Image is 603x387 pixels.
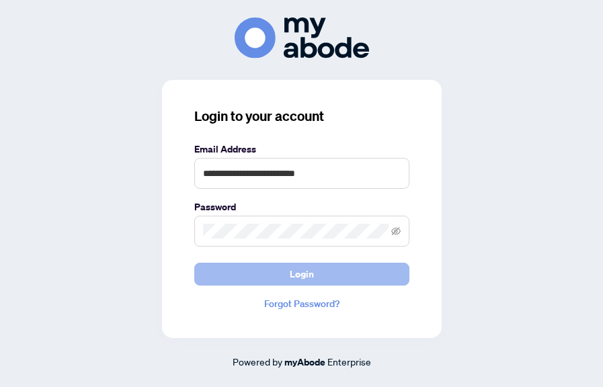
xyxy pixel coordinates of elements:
[194,200,409,214] label: Password
[194,142,409,157] label: Email Address
[327,355,371,368] span: Enterprise
[233,355,282,368] span: Powered by
[290,263,314,285] span: Login
[194,296,409,311] a: Forgot Password?
[235,17,369,58] img: ma-logo
[284,355,325,370] a: myAbode
[391,226,401,236] span: eye-invisible
[194,107,409,126] h3: Login to your account
[194,263,409,286] button: Login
